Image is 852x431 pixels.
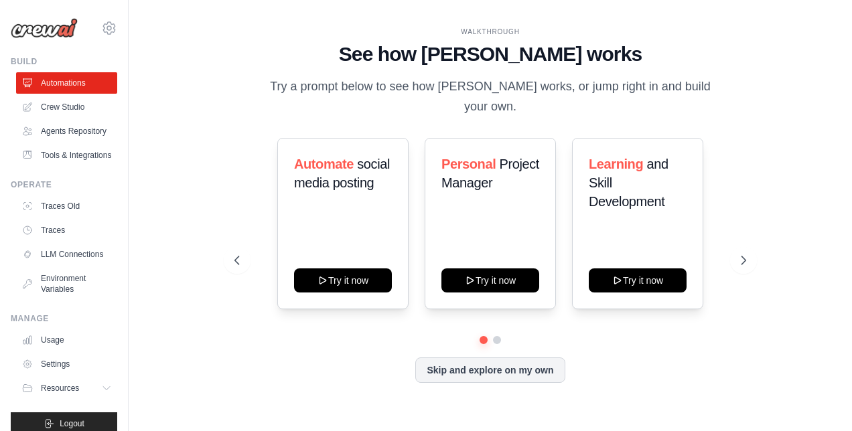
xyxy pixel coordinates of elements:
a: Settings [16,353,117,375]
div: WALKTHROUGH [234,27,747,37]
a: Tools & Integrations [16,145,117,166]
span: Personal [441,157,496,171]
a: Automations [16,72,117,94]
a: Crew Studio [16,96,117,118]
button: Skip and explore on my own [415,357,565,383]
span: Resources [41,383,79,394]
a: Environment Variables [16,268,117,300]
p: Try a prompt below to see how [PERSON_NAME] works, or jump right in and build your own. [265,77,715,116]
a: Traces Old [16,195,117,217]
a: LLM Connections [16,244,117,265]
a: Usage [16,329,117,351]
button: Resources [16,377,117,399]
button: Try it now [441,268,539,292]
h1: See how [PERSON_NAME] works [234,42,747,66]
div: Manage [11,313,117,324]
span: Learning [589,157,643,171]
span: social media posting [294,157,390,190]
a: Traces [16,220,117,241]
a: Agents Repository [16,120,117,142]
span: Logout [60,418,84,429]
img: Logo [11,18,78,38]
div: Build [11,56,117,67]
span: and Skill Development [589,157,668,209]
div: Operate [11,179,117,190]
button: Try it now [294,268,392,292]
span: Project Manager [441,157,539,190]
span: Automate [294,157,354,171]
button: Try it now [589,268,687,292]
